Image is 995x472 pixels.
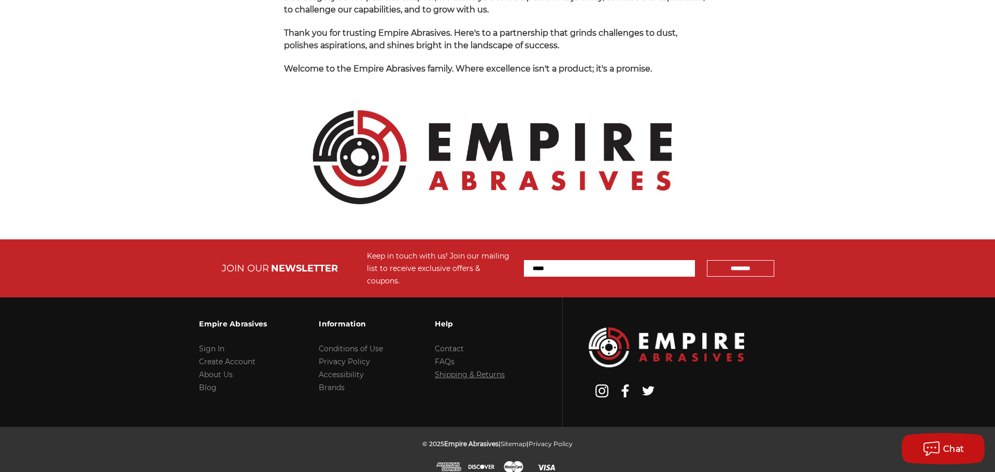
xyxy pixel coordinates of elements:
[222,263,269,274] span: JOIN OUR
[284,28,677,50] span: Thank you for trusting Empire Abrasives. Here's to a partnership that grinds challenges to dust, ...
[444,440,499,448] span: Empire Abrasives
[435,313,505,335] h3: Help
[943,444,964,454] span: Chat
[284,86,701,228] img: Empire Abrasives Official Logo - Premium Quality Abrasives Supplier
[589,327,744,367] img: Empire Abrasives Logo Image
[529,440,573,448] a: Privacy Policy
[284,64,652,74] span: Welcome to the Empire Abrasives family. Where excellence isn't a product; it's a promise.
[435,370,505,379] a: Shipping & Returns
[199,370,233,379] a: About Us
[199,344,224,353] a: Sign In
[367,250,514,287] div: Keep in touch with us! Join our mailing list to receive exclusive offers & coupons.
[501,440,527,448] a: Sitemap
[271,263,338,274] span: NEWSLETTER
[199,383,217,392] a: Blog
[319,383,345,392] a: Brands
[422,437,573,450] p: © 2025 | |
[199,313,267,335] h3: Empire Abrasives
[435,357,454,366] a: FAQs
[319,357,370,366] a: Privacy Policy
[902,433,985,464] button: Chat
[199,357,255,366] a: Create Account
[319,344,383,353] a: Conditions of Use
[319,313,383,335] h3: Information
[319,370,364,379] a: Accessibility
[435,344,464,353] a: Contact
